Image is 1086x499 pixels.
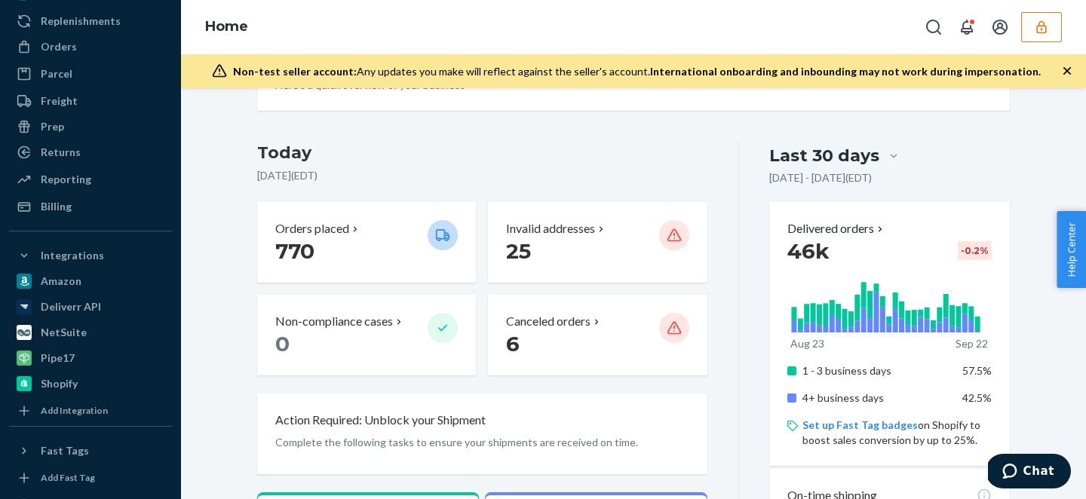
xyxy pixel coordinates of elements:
p: Aug 23 [790,336,824,351]
a: Shopify [9,372,172,396]
a: NetSuite [9,320,172,344]
div: Add Integration [41,404,108,417]
button: Open Search Box [919,12,949,42]
a: Returns [9,140,172,164]
h3: Today [257,141,707,165]
span: 42.5% [962,391,992,404]
a: Add Integration [9,402,172,420]
div: Prep [41,119,64,134]
p: Complete the following tasks to ensure your shipments are received on time. [275,435,689,450]
p: [DATE] ( EDT ) [257,168,707,183]
a: Pipe17 [9,346,172,370]
div: Shopify [41,376,78,391]
button: Orders placed 770 [257,202,476,283]
a: Set up Fast Tag badges [802,418,918,431]
p: on Shopify to boost sales conversion by up to 25%. [802,418,992,448]
div: Amazon [41,274,81,289]
a: Reporting [9,167,172,191]
div: Add Fast Tag [41,471,95,484]
div: Replenishments [41,14,121,29]
a: Orders [9,35,172,59]
a: Billing [9,194,172,219]
div: Pipe17 [41,351,75,366]
button: Open account menu [985,12,1015,42]
button: Fast Tags [9,439,172,463]
div: Orders [41,39,77,54]
div: Reporting [41,172,91,187]
p: 4+ business days [802,390,951,406]
div: Deliverr API [41,299,101,314]
button: Open notifications [952,12,982,42]
button: Delivered orders [787,220,886,237]
div: Billing [41,199,72,214]
a: Freight [9,89,172,113]
span: 0 [275,331,290,357]
p: Invalid addresses [506,220,595,237]
button: Invalid addresses 25 [488,202,707,283]
span: 25 [506,238,531,264]
a: Prep [9,115,172,139]
button: Help Center [1057,211,1086,288]
span: Non-test seller account: [233,65,357,78]
p: Sep 22 [956,336,988,351]
div: Freight [41,93,78,109]
p: Orders placed [275,220,349,237]
a: Amazon [9,269,172,293]
p: Canceled orders [506,313,591,330]
p: Non-compliance cases [275,313,393,330]
div: Any updates you make will reflect against the seller's account. [233,64,1041,79]
span: International onboarding and inbounding may not work during impersonation. [650,65,1041,78]
button: Non-compliance cases 0 [257,295,476,375]
iframe: Opens a widget where you can chat to one of our agents [988,454,1071,491]
a: Add Fast Tag [9,469,172,487]
span: 6 [506,331,520,357]
p: [DATE] - [DATE] ( EDT ) [769,170,872,185]
p: 1 - 3 business days [802,363,951,378]
a: Parcel [9,62,172,86]
div: -0.2 % [958,241,992,260]
span: 57.5% [962,364,992,377]
span: 46k [787,238,830,264]
div: Integrations [41,248,104,263]
p: Action Required: Unblock your Shipment [275,412,486,429]
div: Fast Tags [41,443,89,458]
a: Deliverr API [9,295,172,319]
a: Home [205,18,248,35]
button: Integrations [9,243,172,268]
div: Parcel [41,66,72,81]
div: Returns [41,145,81,160]
div: Last 30 days [769,144,879,167]
span: 770 [275,238,314,264]
div: NetSuite [41,325,87,340]
a: Replenishments [9,9,172,33]
ol: breadcrumbs [193,5,260,49]
button: Canceled orders 6 [488,295,707,375]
